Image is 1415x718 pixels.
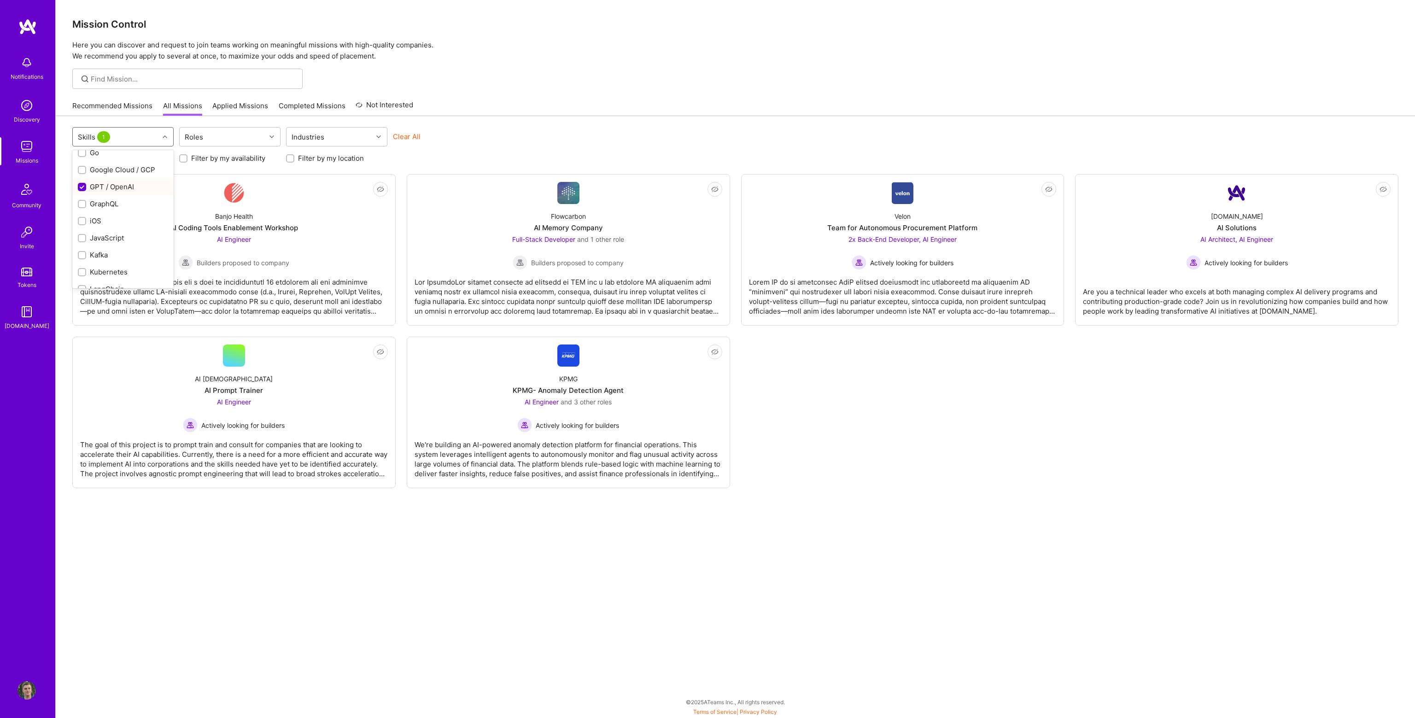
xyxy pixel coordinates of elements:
[16,178,38,200] img: Community
[557,182,579,204] img: Company Logo
[577,235,624,243] span: and 1 other role
[80,74,90,84] i: icon SearchGrey
[376,134,381,139] i: icon Chevron
[740,708,777,715] a: Privacy Policy
[559,374,578,384] div: KPMG
[1186,255,1201,270] img: Actively looking for builders
[534,223,603,233] div: AI Memory Company
[415,344,722,480] a: Company LogoKPMGKPMG- Anomaly Detection AgentAI Engineer and 3 other rolesActively looking for bu...
[72,18,1398,30] h3: Mission Control
[163,101,202,116] a: All Missions
[205,385,263,395] div: AI Prompt Trainer
[18,53,36,72] img: bell
[289,130,327,144] div: Industries
[78,233,168,243] div: JavaScript
[1226,182,1248,204] img: Company Logo
[870,258,953,268] span: Actively looking for builders
[78,216,168,226] div: iOS
[197,258,289,268] span: Builders proposed to company
[18,96,36,115] img: discovery
[91,74,296,84] input: Find Mission...
[1205,258,1288,268] span: Actively looking for builders
[217,235,251,243] span: AI Engineer
[1200,235,1273,243] span: AI Architect, AI Engineer
[14,115,40,124] div: Discovery
[693,708,777,715] span: |
[78,165,168,175] div: Google Cloud / GCP
[182,130,205,144] div: Roles
[711,348,719,356] i: icon EyeClosed
[557,344,579,367] img: Company Logo
[415,182,722,318] a: Company LogoFlowcarbonAI Memory CompanyFull-Stack Developer and 1 other roleBuilders proposed to ...
[224,182,244,204] img: Company Logo
[78,267,168,277] div: Kubernetes
[178,255,193,270] img: Builders proposed to company
[711,186,719,193] i: icon EyeClosed
[18,18,37,35] img: logo
[215,211,253,221] div: Banjo Health
[848,235,957,243] span: 2x Back-End Developer, AI Engineer
[201,420,285,430] span: Actively looking for builders
[1083,280,1391,316] div: Are you a technical leader who excels at both managing complex AI delivery programs and contribut...
[749,182,1057,318] a: Company LogoVelonTeam for Autonomous Procurement Platform2x Back-End Developer, AI Engineer Activ...
[1045,186,1052,193] i: icon EyeClosed
[892,182,913,204] img: Company Logo
[18,303,36,321] img: guide book
[513,255,527,270] img: Builders proposed to company
[78,199,168,209] div: GraphQL
[11,72,43,82] div: Notifications
[170,223,298,233] div: AI Coding Tools Enablement Workshop
[827,223,977,233] div: Team for Autonomous Procurement Platform
[18,280,36,290] div: Tokens
[195,374,273,384] div: AI [DEMOGRAPHIC_DATA]
[78,284,168,294] div: LangChain
[78,148,168,158] div: Go
[191,153,265,163] label: Filter by my availability
[561,398,612,406] span: and 3 other roles
[852,255,866,270] img: Actively looking for builders
[525,398,559,406] span: AI Engineer
[356,99,413,116] a: Not Interested
[55,690,1415,713] div: © 2025 ATeams Inc., All rights reserved.
[217,398,251,406] span: AI Engineer
[80,182,388,318] a: Company LogoBanjo HealthAI Coding Tools Enablement WorkshopAI Engineer Builders proposed to compa...
[21,268,32,276] img: tokens
[12,200,41,210] div: Community
[531,258,624,268] span: Builders proposed to company
[97,131,110,143] span: 1
[76,130,114,144] div: Skills
[72,101,152,116] a: Recommended Missions
[5,321,49,331] div: [DOMAIN_NAME]
[18,223,36,241] img: Invite
[16,156,38,165] div: Missions
[749,270,1057,316] div: Lorem IP do si ametconsec AdiP elitsed doeiusmodt inc utlaboreetd ma aliquaenim AD “minimveni” qu...
[279,101,345,116] a: Completed Missions
[72,40,1398,62] p: Here you can discover and request to join teams working on meaningful missions with high-quality ...
[80,344,388,480] a: AI [DEMOGRAPHIC_DATA]AI Prompt TrainerAI Engineer Actively looking for buildersActively looking f...
[80,270,388,316] div: Loremips Dolorsi: Ametc Adipis eli s doei te incididuntutl 16 etdolorem ali eni adminimve quisnos...
[15,681,38,700] a: User Avatar
[551,211,586,221] div: Flowcarbon
[18,681,36,700] img: User Avatar
[1380,186,1387,193] i: icon EyeClosed
[163,134,167,139] i: icon Chevron
[693,708,737,715] a: Terms of Service
[80,432,388,479] div: The goal of this project is to prompt train and consult for companies that are looking to acceler...
[377,186,384,193] i: icon EyeClosed
[512,235,575,243] span: Full-Stack Developer
[517,418,532,432] img: Actively looking for builders
[415,432,722,479] div: We're building an AI-powered anomaly detection platform for financial operations. This system lev...
[1217,223,1257,233] div: AI Solutions
[415,270,722,316] div: Lor IpsumdoLor sitamet consecte ad elitsedd ei TEM inc u lab etdolore MA aliquaenim admi veniamq ...
[1211,211,1263,221] div: [DOMAIN_NAME]
[377,348,384,356] i: icon EyeClosed
[269,134,274,139] i: icon Chevron
[298,153,364,163] label: Filter by my location
[20,241,34,251] div: Invite
[513,385,624,395] div: KPMG- Anomaly Detection Agent
[78,182,168,192] div: GPT / OpenAI
[393,132,421,141] button: Clear All
[895,211,911,221] div: Velon
[78,250,168,260] div: Kafka
[183,418,198,432] img: Actively looking for builders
